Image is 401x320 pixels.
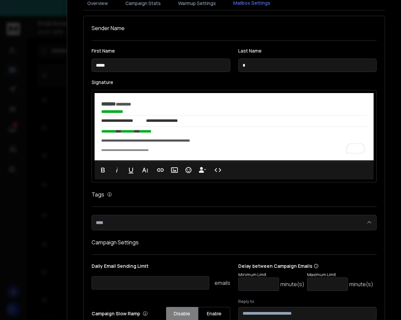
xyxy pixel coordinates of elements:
p: minute(s) [349,280,373,288]
button: Underline (⌘U) [125,163,137,177]
button: More Text [139,163,151,177]
p: minute(s) [280,280,304,288]
button: Bold (⌘B) [97,163,109,177]
h1: Campaign Settings [92,238,377,246]
label: Reply to [238,299,377,304]
p: emails [215,279,230,287]
button: Insert Unsubscribe Link [196,163,209,177]
p: Delay between Campaign Emails [238,263,373,269]
label: Signature [92,80,377,85]
h1: Sender Name [92,24,377,32]
h1: Tags [92,190,104,198]
label: Last Name [238,49,377,53]
p: Daily Email Sending Limit [92,263,230,272]
p: Minimum Limit [238,272,304,277]
label: First Name [92,49,230,53]
div: To enrich screen reader interactions, please activate Accessibility in Grammarly extension settings [95,93,374,160]
button: Italic (⌘I) [111,163,123,177]
p: Campaign Slow Ramp [92,310,148,317]
p: Maximum Limit [307,272,373,277]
